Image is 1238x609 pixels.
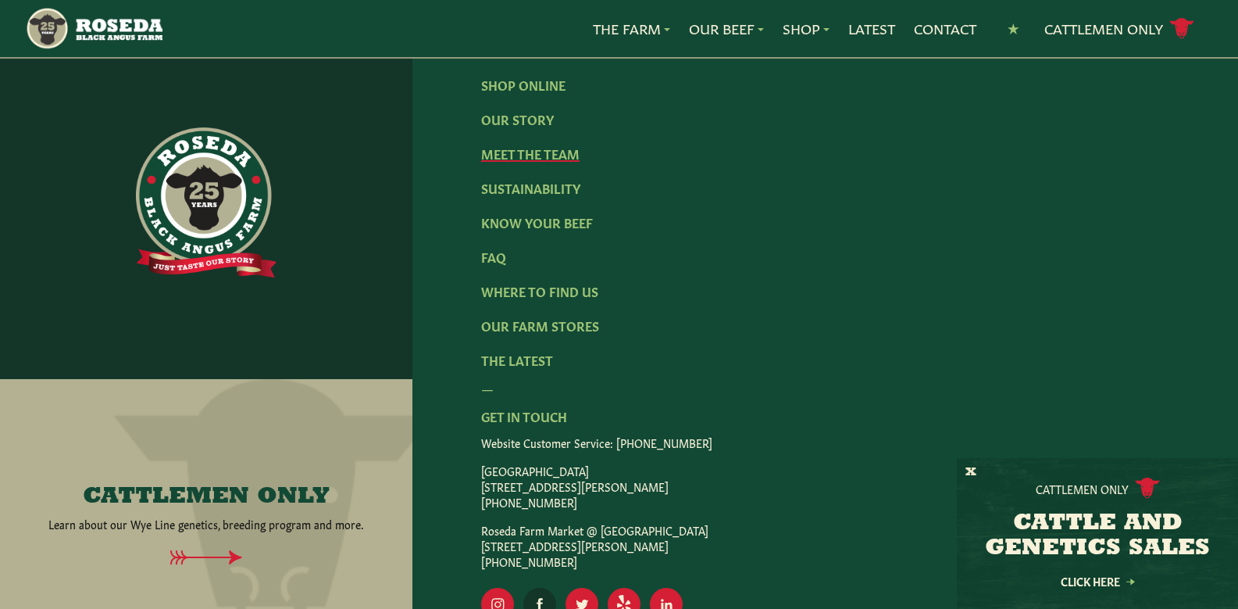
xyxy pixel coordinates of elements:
[48,516,364,532] p: Learn about our Wye Line genetics, breeding program and more.
[914,19,976,39] a: Contact
[481,179,580,196] a: Sustainability
[1044,15,1194,42] a: Cattlemen Only
[481,110,554,127] a: Our Story
[83,485,330,510] h4: CATTLEMEN ONLY
[1027,576,1168,586] a: Click Here
[25,6,162,51] img: https://roseda.com/wp-content/uploads/2021/05/roseda-25-header.png
[848,19,895,39] a: Latest
[481,317,599,334] a: Our Farm Stores
[481,463,1169,510] p: [GEOGRAPHIC_DATA] [STREET_ADDRESS][PERSON_NAME] [PHONE_NUMBER]
[965,464,976,481] button: X
[481,76,565,93] a: Shop Online
[481,213,593,231] a: Know Your Beef
[34,485,378,532] a: CATTLEMEN ONLY Learn about our Wye Line genetics, breeding program and more.
[481,435,1169,450] p: Website Customer Service: [PHONE_NUMBER]
[783,19,829,39] a: Shop
[481,282,598,299] a: Where To Find Us
[976,511,1218,561] h3: CATTLE AND GENETICS SALES
[136,127,276,278] img: https://roseda.com/wp-content/uploads/2021/06/roseda-25-full@2x.png
[481,145,580,162] a: Meet The Team
[1036,481,1129,496] p: Cattlemen Only
[481,378,1169,397] div: —
[481,351,553,368] a: The Latest
[593,19,670,39] a: The Farm
[481,248,506,265] a: FAQ
[481,522,1169,569] p: Roseda Farm Market @ [GEOGRAPHIC_DATA] [STREET_ADDRESS][PERSON_NAME] [PHONE_NUMBER]
[689,19,764,39] a: Our Beef
[1135,478,1160,499] img: cattle-icon.svg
